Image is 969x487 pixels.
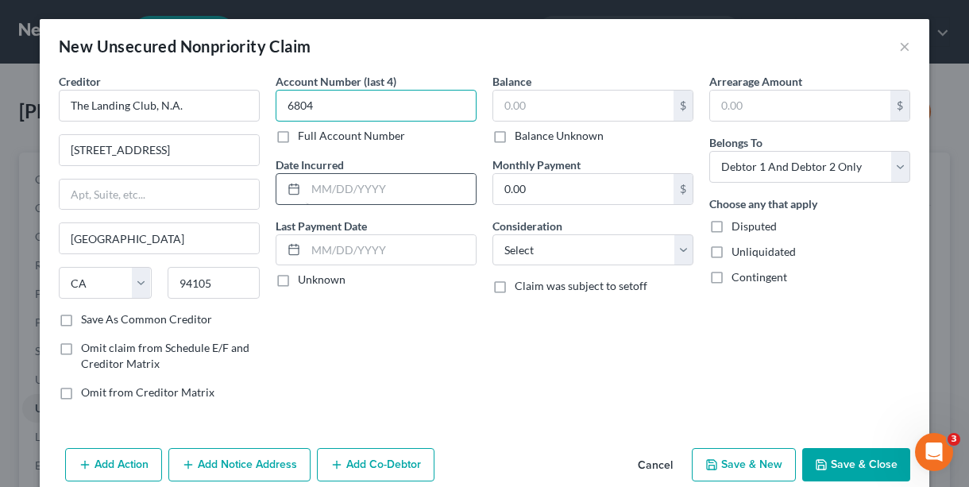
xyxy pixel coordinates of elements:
label: Consideration [492,218,562,234]
label: Date Incurred [276,157,344,173]
span: Unliquidated [732,245,796,258]
span: 3 [948,433,960,446]
div: $ [674,91,693,121]
input: Enter zip... [168,267,261,299]
label: Full Account Number [298,128,405,144]
label: Monthly Payment [492,157,581,173]
input: 0.00 [710,91,890,121]
input: MM/DD/YYYY [306,174,476,204]
span: Omit claim from Schedule E/F and Creditor Matrix [81,341,249,370]
label: Unknown [298,272,346,288]
button: Save & Close [802,448,910,481]
input: XXXX [276,90,477,122]
span: Belongs To [709,136,762,149]
label: Last Payment Date [276,218,367,234]
button: × [899,37,910,56]
input: 0.00 [493,174,674,204]
div: $ [890,91,909,121]
label: Account Number (last 4) [276,73,396,90]
button: Add Co-Debtor [317,448,434,481]
div: New Unsecured Nonpriority Claim [59,35,311,57]
label: Arrearage Amount [709,73,802,90]
button: Save & New [692,448,796,481]
label: Save As Common Creditor [81,311,212,327]
span: Claim was subject to setoff [515,279,647,292]
iframe: Intercom live chat [915,433,953,471]
span: Creditor [59,75,101,88]
button: Cancel [625,450,685,481]
label: Balance [492,73,531,90]
button: Add Action [65,448,162,481]
input: Search creditor by name... [59,90,260,122]
label: Choose any that apply [709,195,817,212]
span: Omit from Creditor Matrix [81,385,214,399]
input: Enter address... [60,135,259,165]
div: $ [674,174,693,204]
label: Balance Unknown [515,128,604,144]
input: Enter city... [60,223,259,253]
span: Disputed [732,219,777,233]
button: Add Notice Address [168,448,311,481]
input: Apt, Suite, etc... [60,180,259,210]
input: 0.00 [493,91,674,121]
span: Contingent [732,270,787,284]
input: MM/DD/YYYY [306,235,476,265]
